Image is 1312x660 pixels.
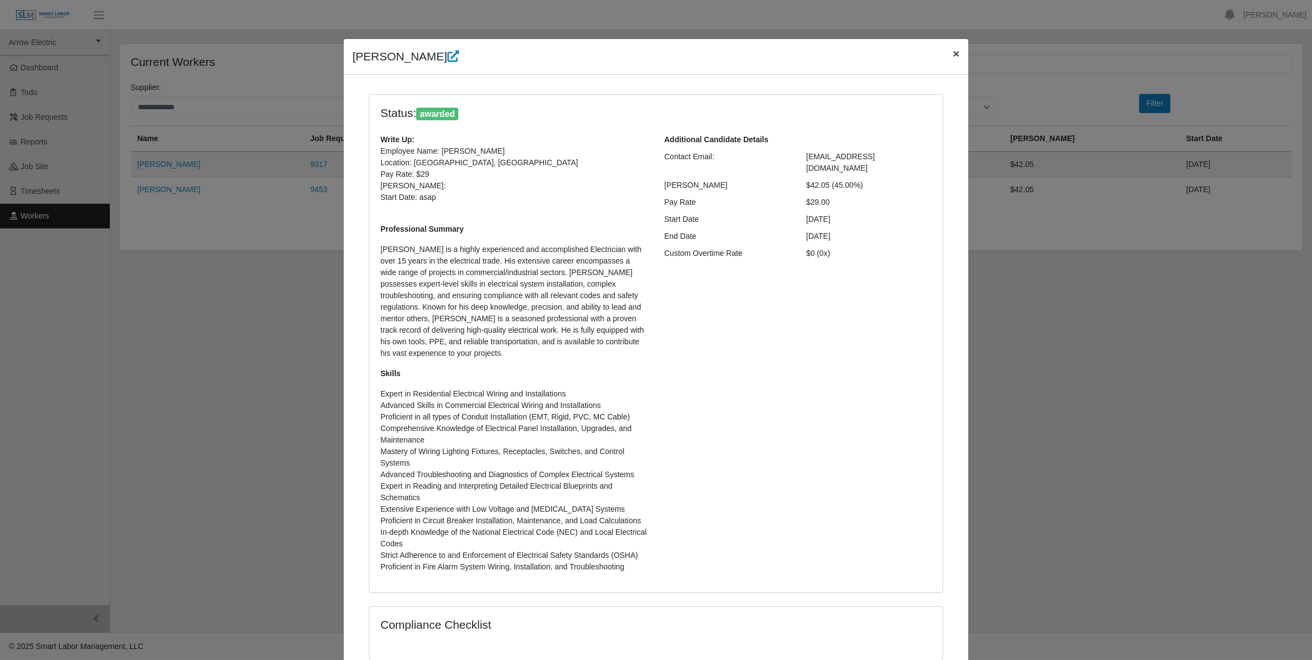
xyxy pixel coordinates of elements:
[380,515,648,527] li: Proficient in Circuit Breaker Installation, Maintenance, and Load Calculations
[380,388,648,400] li: Expert in Residential Electrical Wiring and Installations
[656,180,798,191] div: [PERSON_NAME]
[798,214,940,225] div: [DATE]
[664,135,769,144] b: Additional Candidate Details
[656,197,798,208] div: Pay Rate
[380,170,429,178] span: Pay Rate: $29
[656,231,798,242] div: End Date
[380,158,578,167] span: Location: [GEOGRAPHIC_DATA], [GEOGRAPHIC_DATA]
[380,411,648,423] li: Proficient in all types of Conduit Installation (EMT, Rigid, PVC, MC Cable)
[380,527,648,550] li: In-depth Knowledge of the National Electrical Code (NEC) and Local Electrical Codes
[380,244,648,359] p: [PERSON_NAME] is a highly experienced and accomplished Electrician with over 15 years in the elec...
[416,108,458,121] span: awarded
[380,135,414,144] b: Write Up:
[380,469,648,480] li: Advanced Troubleshooting and Diagnostics of Complex Electrical Systems
[798,197,940,208] div: $29.00
[380,480,648,504] li: Expert in Reading and Interpreting Detailed Electrical Blueprints and Schematics
[953,47,960,60] span: ×
[380,225,464,233] strong: Professional Summary
[806,152,875,172] span: [EMAIL_ADDRESS][DOMAIN_NAME]
[806,232,831,240] span: [DATE]
[380,400,648,411] li: Advanced Skills in Commercial Electrical Wiring and Installations
[380,618,742,631] h4: Compliance Checklist
[380,147,504,155] span: Employee Name: [PERSON_NAME]
[656,214,798,225] div: Start Date
[944,39,968,68] button: Close
[380,369,401,378] strong: Skills
[380,106,790,121] h4: Status:
[352,48,459,65] h4: [PERSON_NAME]
[380,561,648,573] li: Proficient in Fire Alarm System Wiring, Installation, and Troubleshooting
[380,550,648,561] li: Strict Adherence to and Enforcement of Electrical Safety Standards (OSHA)
[656,151,798,174] div: Contact Email:
[380,504,648,515] li: Extensive Experience with Low Voltage and [MEDICAL_DATA] Systems
[798,180,940,191] div: $42.05 (45.00%)
[380,423,648,446] li: Comprehensive Knowledge of Electrical Panel Installation, Upgrades, and Maintenance
[380,446,648,469] li: Mastery of Wiring Lighting Fixtures, Receptacles, Switches, and Control Systems
[380,193,436,202] span: Start Date: asap
[380,181,446,190] span: [PERSON_NAME]:
[806,249,831,258] span: $0 (0x)
[656,248,798,259] div: Custom Overtime Rate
